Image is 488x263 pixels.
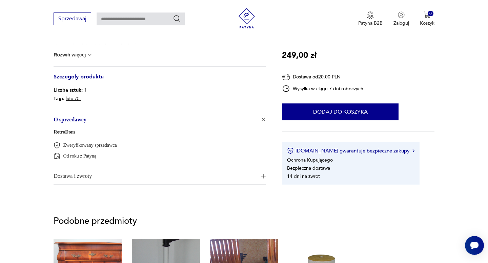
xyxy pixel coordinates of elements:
[54,87,83,93] b: Liczba sztuk:
[54,127,266,168] div: Ikona plusaO sprzedawcy
[412,149,414,152] img: Ikona strzałki w prawo
[54,142,60,149] img: Zweryfikowany sprzedawca
[54,168,266,184] button: Ikona plusaDostawa i zwroty
[393,20,409,26] p: Zaloguj
[367,11,374,19] img: Ikona medalu
[63,142,117,148] p: Zweryfikowany sprzedawca
[282,103,399,120] button: Dodaj do koszyka
[237,8,257,28] img: Patyna - sklep z meblami i dekoracjami vintage
[287,147,294,154] img: Ikona certyfikatu
[54,75,266,86] h3: Szczegóły produktu
[173,15,181,23] button: Szukaj
[54,86,86,94] p: 1
[54,111,266,127] button: Ikona plusaO sprzedawcy
[282,85,363,93] div: Wysyłka w ciągu 7 dni roboczych
[424,11,430,18] img: Ikona koszyka
[282,73,363,81] div: Dostawa od 20,00 PLN
[282,49,317,62] p: 249,00 zł
[282,73,290,81] img: Ikona dostawy
[54,17,91,22] a: Sprzedawaj
[428,11,433,17] div: 0
[54,95,64,102] b: Tagi:
[420,20,434,26] p: Koszyk
[287,165,330,171] li: Bezpieczna dostawa
[398,11,405,18] img: Ikonka użytkownika
[54,129,75,135] a: RetroDom
[358,11,383,26] a: Ikona medaluPatyna B2B
[54,111,256,127] span: O sprzedawcy
[66,95,81,102] a: lata 70.
[465,236,484,255] iframe: Smartsupp widget button
[54,42,150,49] p: stan bardzo dobry, tafla bez uszkodzeń.
[420,11,434,26] button: 0Koszyk
[54,153,60,160] img: Od roku z Patyną
[260,116,267,123] img: Ikona plusa
[63,153,96,159] p: Od roku z Patyną
[287,147,414,154] button: [DOMAIN_NAME] gwarantuje bezpieczne zakupy
[54,168,256,184] span: Dostawa i zwroty
[287,173,320,180] li: 14 dni na zwrot
[86,51,93,58] img: chevron down
[54,217,434,225] p: Podobne przedmioty
[54,13,91,25] button: Sprzedawaj
[287,157,333,163] li: Ochrona Kupującego
[393,11,409,26] button: Zaloguj
[54,51,93,58] button: Rozwiń więcej
[358,20,383,26] p: Patyna B2B
[261,174,266,178] img: Ikona plusa
[358,11,383,26] button: Patyna B2B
